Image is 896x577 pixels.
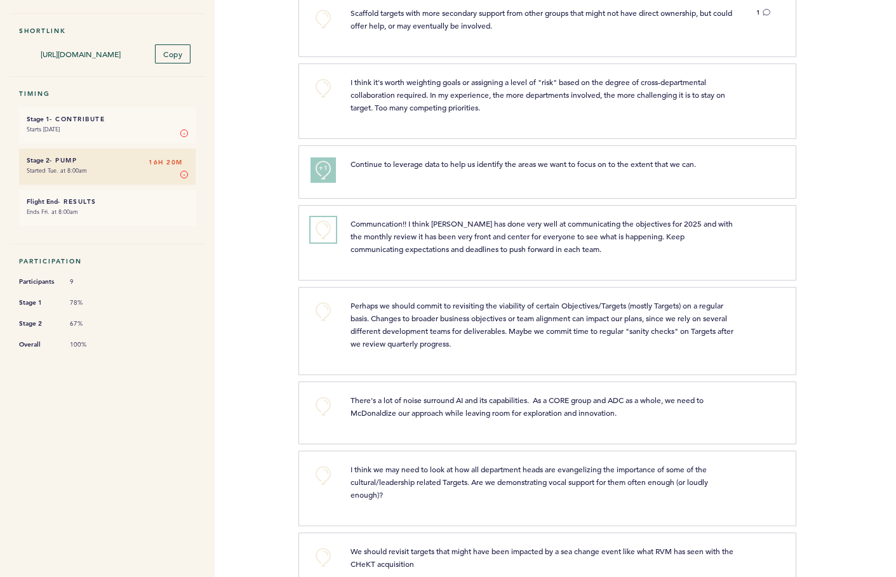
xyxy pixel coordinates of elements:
span: Stage 2 [19,317,57,330]
button: 1 [756,6,770,19]
span: 16H 20M [149,156,183,169]
span: Copy [163,49,182,59]
span: 9 [70,277,108,286]
span: 67% [70,319,108,328]
small: Stage 2 [27,156,50,164]
span: I think it's worth weighting goals or assigning a level of "risk" based on the degree of cross-de... [351,77,727,112]
time: Ends Fri. at 8:00am [27,208,78,216]
span: I think we may need to look at how all department heads are evangelizing the importance of some o... [351,464,710,500]
span: We should revisit targets that might have been impacted by a sea change event like what RVM has s... [351,546,735,569]
span: Overall [19,338,57,351]
h5: Shortlink [19,27,196,35]
small: Stage 1 [27,115,50,123]
button: +1 [311,157,336,183]
h5: Timing [19,90,196,98]
span: +1 [319,162,328,175]
h6: - Pump [27,156,188,164]
time: Starts [DATE] [27,125,60,133]
span: Scaffold targets with more secondary support from other groups that might not have direct ownersh... [351,8,734,30]
span: Communcation!! I think [PERSON_NAME] has done very well at communicating the objectives for 2025 ... [351,218,735,254]
span: Stage 1 [19,296,57,309]
h6: - Results [27,197,188,206]
span: 78% [70,298,108,307]
span: Participants [19,275,57,288]
span: 1 [756,8,760,17]
small: Flight End [27,197,58,206]
span: There's a lot of noise surround AI and its capabilities. As a CORE group and ADC as a whole, we n... [351,395,705,418]
button: Copy [155,44,191,63]
h6: - Contribute [27,115,188,123]
h5: Participation [19,257,196,265]
span: Continue to leverage data to help us identify the areas we want to focus on to the extent that we... [351,159,696,169]
span: 100% [70,340,108,349]
time: Started Tue. at 8:00am [27,166,87,175]
span: Perhaps we should commit to revisiting the viability of certain Objectives/Targets (mostly Target... [351,300,735,348]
